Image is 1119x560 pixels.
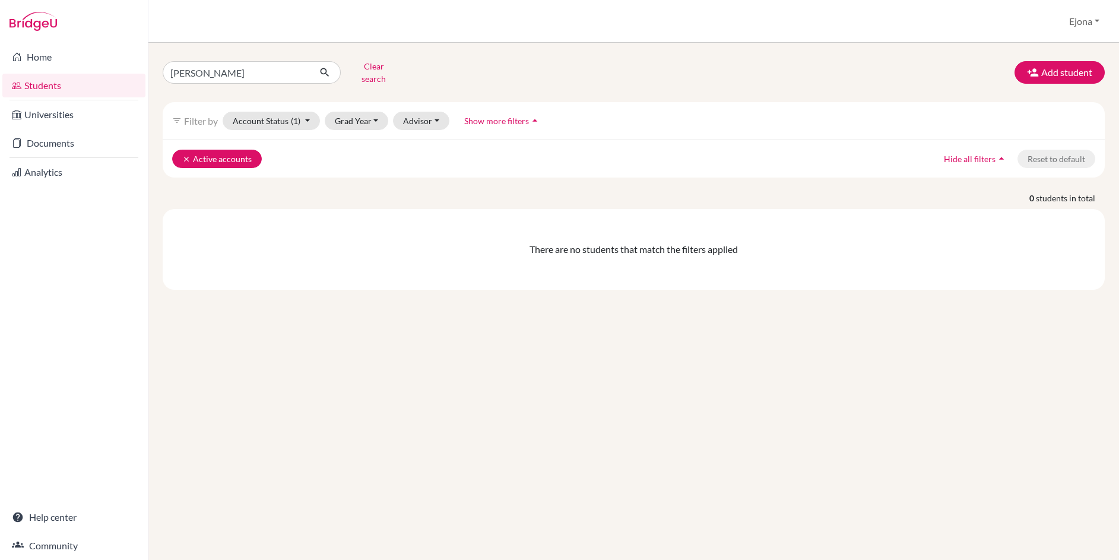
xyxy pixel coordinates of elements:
[172,242,1095,257] div: There are no students that match the filters applied
[163,61,310,84] input: Find student by name...
[291,116,300,126] span: (1)
[9,12,57,31] img: Bridge-U
[325,112,389,130] button: Grad Year
[182,155,191,163] i: clear
[464,116,529,126] span: Show more filters
[529,115,541,126] i: arrow_drop_up
[2,534,145,558] a: Community
[2,103,145,126] a: Universities
[1017,150,1095,168] button: Reset to default
[1064,10,1105,33] button: Ejona
[996,153,1007,164] i: arrow_drop_up
[2,131,145,155] a: Documents
[341,57,407,88] button: Clear search
[184,115,218,126] span: Filter by
[2,160,145,184] a: Analytics
[1015,61,1105,84] button: Add student
[172,116,182,125] i: filter_list
[1036,192,1105,204] span: students in total
[944,154,996,164] span: Hide all filters
[2,505,145,529] a: Help center
[2,45,145,69] a: Home
[393,112,449,130] button: Advisor
[934,150,1017,168] button: Hide all filtersarrow_drop_up
[454,112,551,130] button: Show more filtersarrow_drop_up
[2,74,145,97] a: Students
[172,150,262,168] button: clearActive accounts
[1029,192,1036,204] strong: 0
[223,112,320,130] button: Account Status(1)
